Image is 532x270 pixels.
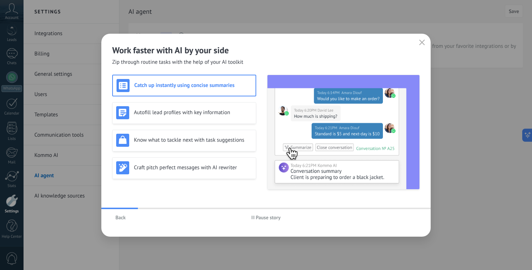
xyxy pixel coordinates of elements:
button: Back [112,212,129,223]
span: Zip through routine tasks with the help of your AI toolkit [112,59,243,66]
span: Back [115,215,126,220]
h3: Craft pitch perfect messages with AI rewriter [134,164,252,171]
button: Pause story [248,212,284,223]
h3: Catch up instantly using concise summaries [134,82,252,89]
h3: Know what to tackle next with task suggestions [134,137,252,144]
h2: Work faster with AI by your side [112,45,420,56]
h3: Autofill lead profiles with key information [134,109,252,116]
span: Pause story [256,215,281,220]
